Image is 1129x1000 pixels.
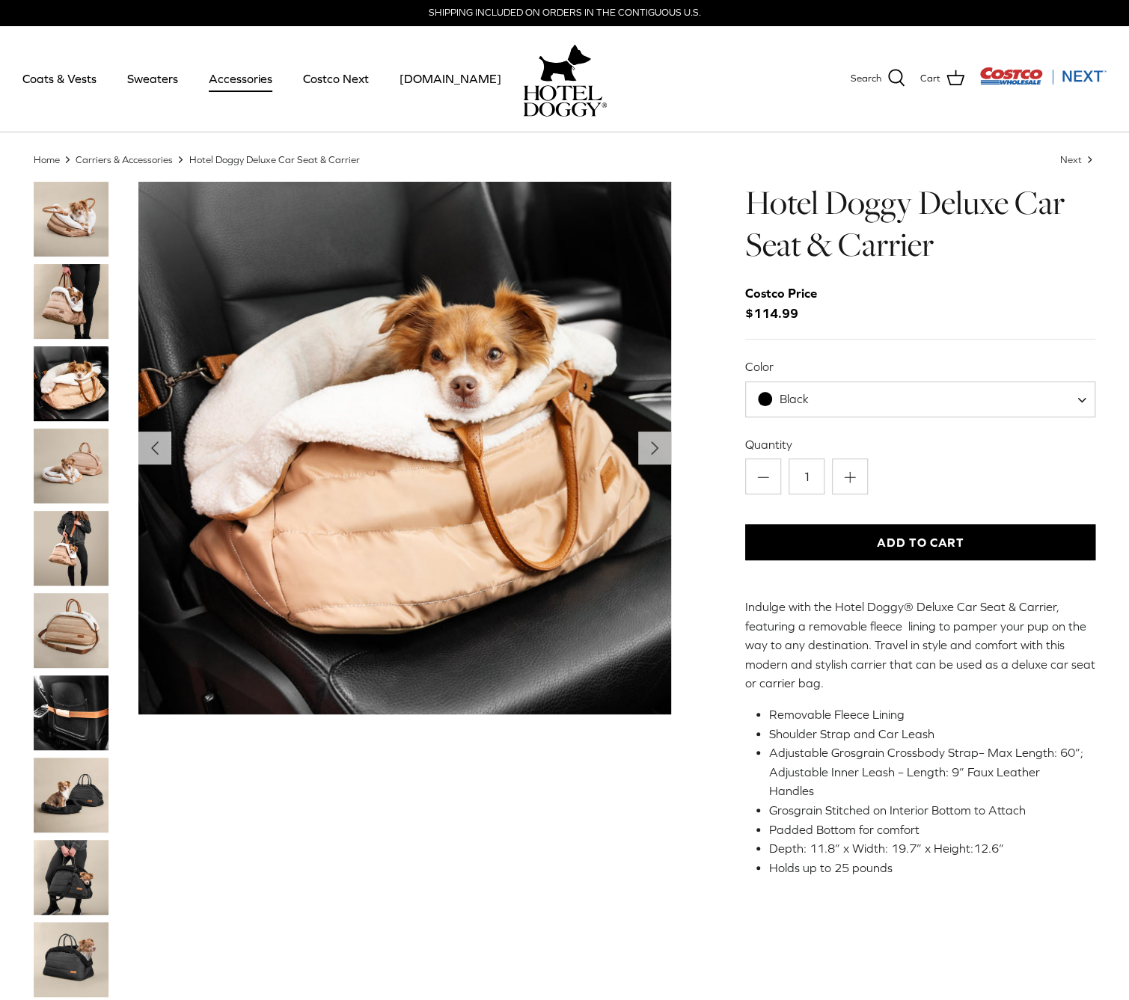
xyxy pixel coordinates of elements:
li: Removable Fleece Lining [769,705,1084,725]
p: Indulge with the Hotel Doggy® Deluxe Car Seat & Carrier, featuring a removable fleece lining to p... [745,598,1096,693]
span: Black [746,391,839,407]
label: Quantity [745,436,1096,453]
span: $114.99 [745,283,832,324]
a: Thumbnail Link [34,922,108,997]
div: Costco Price [745,283,817,304]
a: Coats & Vests [9,53,110,104]
span: Search [851,71,881,87]
span: Cart [920,71,940,87]
span: Next [1060,153,1082,165]
img: hoteldoggy.com [539,40,591,85]
a: Thumbnail Link [34,264,108,339]
button: Next [638,432,671,464]
a: Accessories [195,53,286,104]
input: Quantity [789,458,824,494]
a: Next [1060,153,1096,165]
li: Grosgrain Stitched on Interior Bottom to Attach [769,801,1084,820]
span: Black [745,381,1096,417]
li: Adjustable Grosgrain Crossbody Strap– Max Length: 60”; Adjustable Inner Leash – Length: 9” Faux L... [769,743,1084,801]
img: small dog in a tan dog carrier on a black seat in the car [34,346,108,421]
span: Black [780,392,809,405]
button: Previous [138,432,171,464]
nav: Breadcrumbs [34,153,1096,167]
a: Thumbnail Link [34,182,108,257]
a: Thumbnail Link [34,429,108,503]
a: Visit Costco Next [979,76,1107,88]
a: hoteldoggy.com hoteldoggycom [523,40,607,117]
img: hoteldoggycom [523,85,607,117]
img: small dog in a tan dog carrier on a black seat in the car [138,182,671,714]
a: Show Gallery [138,182,671,714]
a: Carriers & Accessories [76,153,173,165]
li: Padded Bottom for comfort [769,820,1084,840]
li: Shoulder Strap and Car Leash [769,725,1084,744]
a: Cart [920,69,964,88]
li: Holds up to 25 pounds [769,859,1084,878]
a: Thumbnail Link [34,511,108,586]
a: Sweaters [114,53,192,104]
a: Hotel Doggy Deluxe Car Seat & Carrier [189,153,360,165]
label: Color [745,358,1096,375]
a: Costco Next [290,53,382,104]
a: Thumbnail Link [34,675,108,750]
img: Costco Next [979,67,1107,85]
a: Thumbnail Link [34,593,108,668]
a: Thumbnail Link [34,758,108,832]
button: Add to Cart [745,524,1096,560]
h1: Hotel Doggy Deluxe Car Seat & Carrier [745,182,1096,266]
a: Search [851,69,905,88]
a: Thumbnail Link [34,346,108,421]
li: Depth: 11.8” x Width: 19.7” x Height:12.6” [769,839,1084,859]
a: Thumbnail Link [34,840,108,915]
a: Home [34,153,60,165]
a: [DOMAIN_NAME] [386,53,515,104]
